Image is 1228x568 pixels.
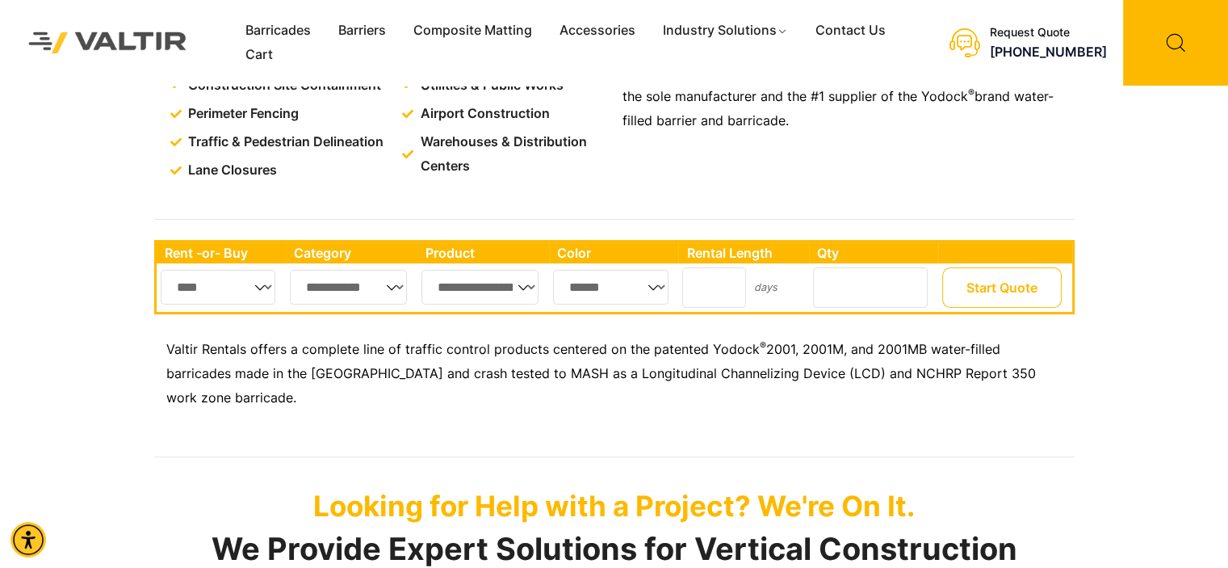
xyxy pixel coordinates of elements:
span: Perimeter Fencing [184,102,299,126]
th: Rental Length [678,242,809,263]
sup: ® [968,86,974,99]
span: Traffic & Pedestrian Delineation [184,130,383,154]
select: Single select [421,270,539,305]
div: Accessibility Menu [10,522,46,557]
span: Lane Closures [184,158,277,183]
sup: ® [760,339,766,351]
a: Composite Matting [400,19,546,43]
input: Number [813,267,928,308]
a: Barriers [325,19,400,43]
th: Rent -or- Buy [157,242,286,263]
th: Product [417,242,549,263]
span: Construction Site Containment [184,74,381,98]
th: Qty [809,242,937,263]
th: Color [549,242,679,263]
small: days [753,281,777,293]
span: Utilities & Public Works [417,74,564,98]
a: Contact Us [802,19,899,43]
th: Category [286,242,418,263]
a: Industry Solutions [649,19,802,43]
select: Single select [290,270,408,305]
button: Start Quote [942,267,1062,308]
input: Number [682,267,746,308]
span: 2001, 2001M, and 2001MB water-filled barricades made in the [GEOGRAPHIC_DATA] and crash tested to... [166,341,1036,406]
span: Warehouses & Distribution Centers [417,130,610,179]
a: Cart [232,43,287,67]
img: Valtir Rentals [12,15,203,69]
a: call (888) 496-3625 [990,44,1107,60]
span: Airport Construction [417,102,550,126]
div: Request Quote [990,26,1107,40]
p: Looking for Help with a Project? We're On It. [154,489,1075,523]
select: Single select [161,270,276,305]
select: Single select [553,270,668,305]
a: Accessories [546,19,649,43]
span: Valtir Rentals offers a complete line of traffic control products centered on the patented Yodock [166,341,760,357]
a: Barricades [232,19,325,43]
